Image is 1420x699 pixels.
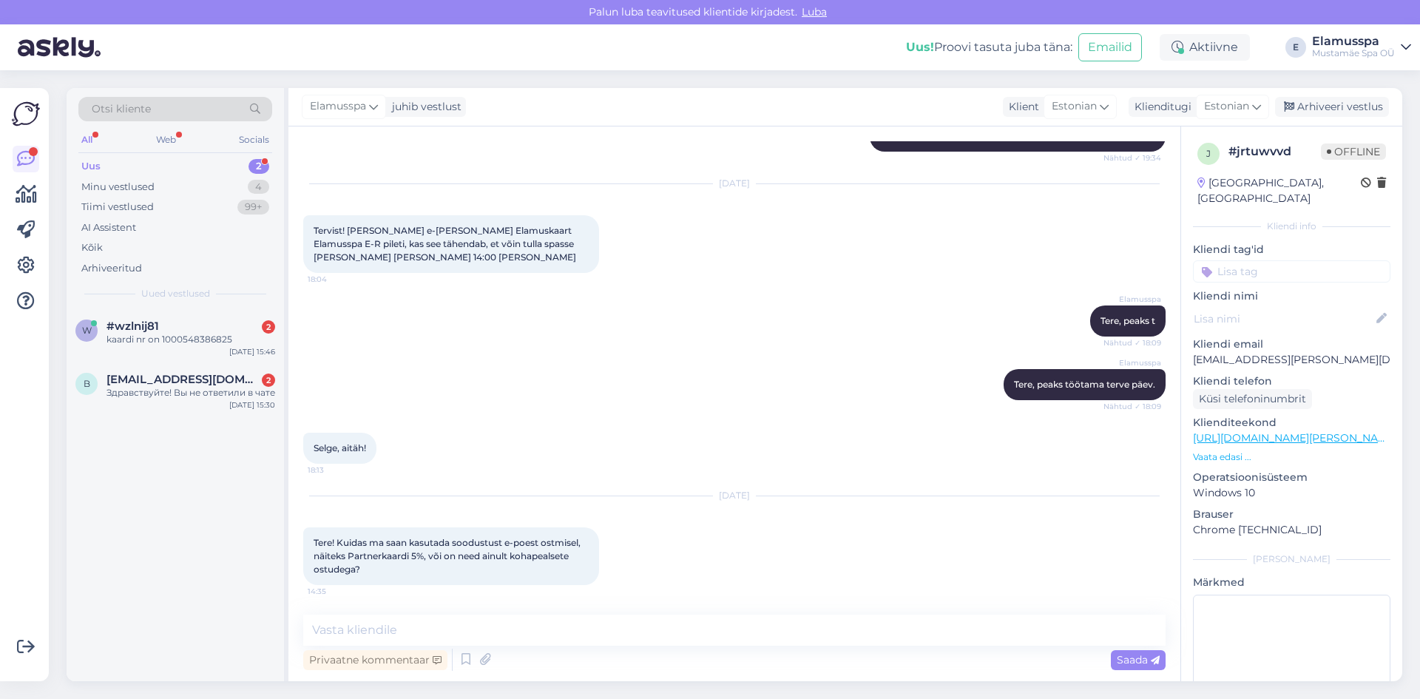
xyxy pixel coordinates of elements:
div: Arhiveeritud [81,261,142,276]
p: Kliendi nimi [1193,288,1390,304]
div: 99+ [237,200,269,215]
div: 2 [262,374,275,387]
span: Nähtud ✓ 18:09 [1103,401,1161,412]
a: ElamusspaMustamäe Spa OÜ [1312,36,1411,59]
div: Arhiveeri vestlus [1275,97,1389,117]
input: Lisa tag [1193,260,1390,283]
a: [URL][DOMAIN_NAME][PERSON_NAME] [1193,431,1397,445]
div: Minu vestlused [81,180,155,195]
div: [DATE] 15:30 [229,399,275,411]
span: b [84,378,90,389]
div: All [78,130,95,149]
span: 18:04 [308,274,363,285]
div: 2 [248,159,269,174]
div: Uus [81,159,101,174]
span: Tere! Kuidas ma saan kasutada soodustust e-poest ostmisel, näiteks Partnerkaardi 5%, või on need ... [314,537,583,575]
div: Aktiivne [1160,34,1250,61]
div: Klienditugi [1129,99,1191,115]
p: Chrome [TECHNICAL_ID] [1193,522,1390,538]
div: AI Assistent [81,220,136,235]
img: Askly Logo [12,100,40,128]
div: [DATE] 15:46 [229,346,275,357]
span: Luba [797,5,831,18]
span: Otsi kliente [92,101,151,117]
span: begali.alina@gmail.com [106,373,260,386]
div: [DATE] [303,489,1166,502]
p: Brauser [1193,507,1390,522]
div: 4 [248,180,269,195]
span: w [82,325,92,336]
span: Estonian [1204,98,1249,115]
span: Nähtud ✓ 19:34 [1103,152,1161,163]
div: Здравствуйте! Вы не ответили в чате [106,386,275,399]
span: Uued vestlused [141,287,210,300]
span: Tere, peaks t [1100,315,1155,326]
span: Elamusspa [1106,294,1161,305]
span: Estonian [1052,98,1097,115]
p: Kliendi telefon [1193,374,1390,389]
button: Emailid [1078,33,1142,61]
p: Märkmed [1193,575,1390,590]
div: [GEOGRAPHIC_DATA], [GEOGRAPHIC_DATA] [1197,175,1361,206]
p: Klienditeekond [1193,415,1390,430]
p: Operatsioonisüsteem [1193,470,1390,485]
p: Windows 10 [1193,485,1390,501]
div: Privaatne kommentaar [303,650,447,670]
div: Küsi telefoninumbrit [1193,389,1312,409]
span: Elamusspa [310,98,366,115]
div: Mustamäe Spa OÜ [1312,47,1395,59]
span: 14:35 [308,586,363,597]
span: Tervist! [PERSON_NAME] e-[PERSON_NAME] Elamuskaart Elamusspa E-R pileti, kas see tähendab, et või... [314,225,576,263]
div: Tiimi vestlused [81,200,154,215]
span: Elamusspa [1106,357,1161,368]
div: juhib vestlust [386,99,461,115]
div: Elamusspa [1312,36,1395,47]
span: Saada [1117,653,1160,666]
div: 2 [262,320,275,334]
div: Kõik [81,240,103,255]
span: Nähtud ✓ 18:09 [1103,337,1161,348]
div: Socials [236,130,272,149]
p: Kliendi tag'id [1193,242,1390,257]
div: [DATE] [303,177,1166,190]
div: E [1285,37,1306,58]
b: Uus! [906,40,934,54]
div: [PERSON_NAME] [1193,553,1390,566]
span: j [1206,148,1211,159]
span: Selge, aitäh! [314,442,366,453]
span: Tere, peaks töötama terve päev. [1014,379,1155,390]
div: kaardi nr on 1000548386825 [106,333,275,346]
div: Web [153,130,179,149]
p: Kliendi email [1193,337,1390,352]
input: Lisa nimi [1194,311,1373,327]
span: Offline [1321,143,1386,160]
p: Vaata edasi ... [1193,450,1390,464]
div: Proovi tasuta juba täna: [906,38,1072,56]
div: # jrtuwvvd [1228,143,1321,161]
div: Kliendi info [1193,220,1390,233]
div: Klient [1003,99,1039,115]
p: [EMAIL_ADDRESS][PERSON_NAME][DOMAIN_NAME] [1193,352,1390,368]
span: 18:13 [308,465,363,476]
span: #wzlnij81 [106,320,159,333]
